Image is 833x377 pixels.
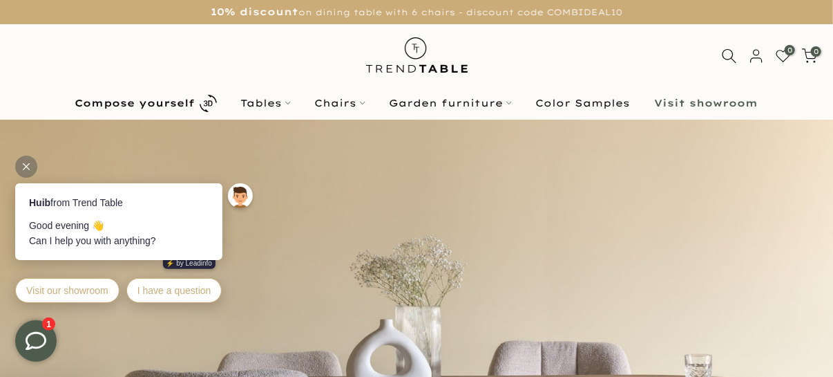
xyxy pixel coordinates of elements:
iframe: toggle-frame [1,306,70,376]
strong: 10% discount [211,6,298,18]
span: Visit our showroom [25,200,107,211]
span: I have a question [136,200,210,211]
span: 0 [785,45,795,55]
img: trend-table [356,24,477,86]
b: Visit showroom [655,98,758,108]
strong: Huib [28,112,49,123]
a: Garden furniture [377,95,524,111]
a: Visit showroom [642,95,770,111]
a: ⚡️ by Leadinfo [162,173,215,184]
a: Chairs [303,95,377,111]
iframe: bot-iframe [1,85,271,320]
div: from Trend Table [28,110,207,125]
img: default-male-avatar.jpg [227,98,251,123]
a: 0 [802,48,817,64]
div: Good evening 👋 Can I help you with anything? [28,133,207,164]
button: Visit our showroom [14,193,118,218]
a: Color Samples [524,95,642,111]
a: 0 [776,48,791,64]
span: 0 [811,46,821,57]
p: on dining table with 6 chairs - discount code COMBIDEAL10 [17,3,816,21]
button: I have a question [125,193,221,218]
